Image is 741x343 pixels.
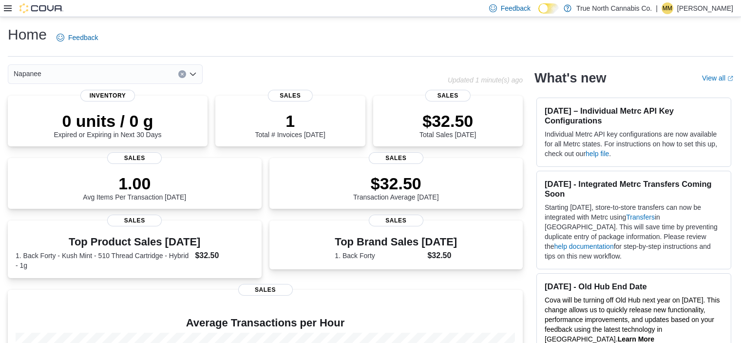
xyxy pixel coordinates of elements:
[427,250,457,262] dd: $32.50
[83,174,186,201] div: Avg Items Per Transaction [DATE]
[677,2,733,14] p: [PERSON_NAME]
[268,90,313,101] span: Sales
[501,3,531,13] span: Feedback
[545,296,720,343] span: Cova will be turning off Old Hub next year on [DATE]. This change allows us to quickly release ne...
[586,150,609,158] a: help file
[107,152,162,164] span: Sales
[255,111,325,139] div: Total # Invoices [DATE]
[727,76,733,81] svg: External link
[369,215,423,226] span: Sales
[618,335,654,343] a: Learn More
[448,76,523,84] p: Updated 1 minute(s) ago
[576,2,652,14] p: True North Cannabis Co.
[419,111,476,139] div: Total Sales [DATE]
[16,251,191,270] dt: 1. Back Forty - Kush Mint - 510 Thread Cartridge - Hybrid - 1g
[14,68,41,80] span: Napanee
[80,90,135,101] span: Inventory
[369,152,423,164] span: Sales
[16,317,515,329] h4: Average Transactions per Hour
[626,213,655,221] a: Transfers
[53,28,102,47] a: Feedback
[545,282,723,291] h3: [DATE] - Old Hub End Date
[353,174,439,193] p: $32.50
[662,2,673,14] div: Marissa Milburn
[68,33,98,42] span: Feedback
[545,202,723,261] p: Starting [DATE], store-to-store transfers can now be integrated with Metrc using in [GEOGRAPHIC_D...
[545,106,723,125] h3: [DATE] – Individual Metrc API Key Configurations
[335,251,423,261] dt: 1. Back Forty
[656,2,658,14] p: |
[83,174,186,193] p: 1.00
[238,284,293,296] span: Sales
[19,3,63,13] img: Cova
[255,111,325,131] p: 1
[54,111,162,131] p: 0 units / 0 g
[534,70,606,86] h2: What's new
[8,25,47,44] h1: Home
[545,179,723,199] h3: [DATE] - Integrated Metrc Transfers Coming Soon
[425,90,470,101] span: Sales
[538,3,559,14] input: Dark Mode
[195,250,253,262] dd: $32.50
[335,236,457,248] h3: Top Brand Sales [DATE]
[178,70,186,78] button: Clear input
[54,111,162,139] div: Expired or Expiring in Next 30 Days
[554,242,613,250] a: help documentation
[189,70,197,78] button: Open list of options
[663,2,672,14] span: MM
[16,236,254,248] h3: Top Product Sales [DATE]
[353,174,439,201] div: Transaction Average [DATE]
[107,215,162,226] span: Sales
[545,129,723,159] p: Individual Metrc API key configurations are now available for all Metrc states. For instructions ...
[419,111,476,131] p: $32.50
[702,74,733,82] a: View allExternal link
